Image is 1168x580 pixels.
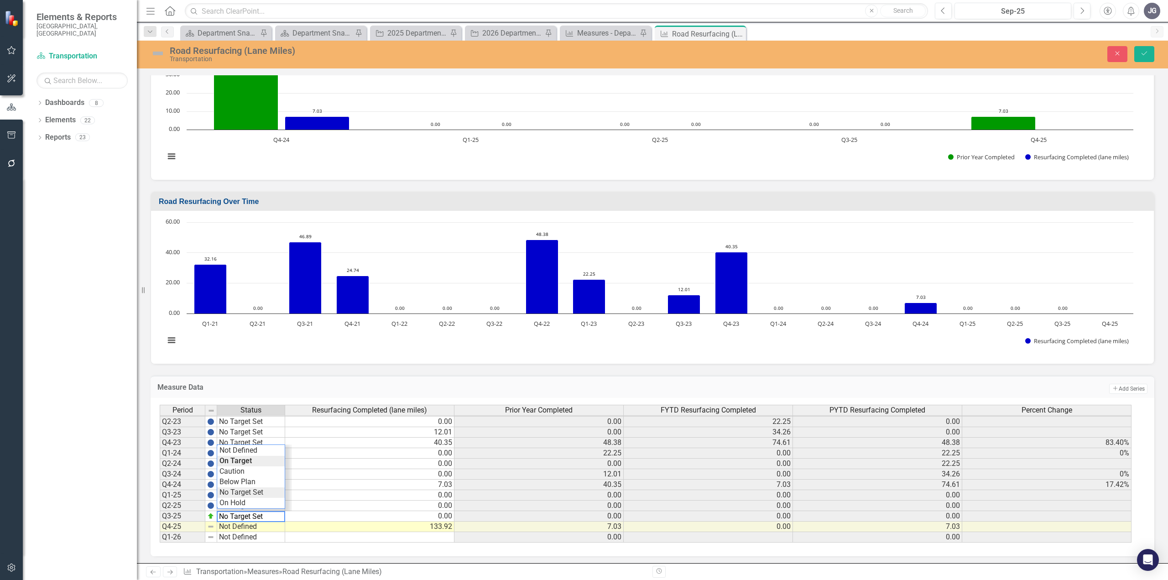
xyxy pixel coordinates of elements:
strong: On Target [219,456,252,465]
text: 0.00 [1058,305,1068,311]
td: 22.25 [454,448,624,459]
text: 0.00 [620,121,630,127]
text: 0.00 [169,308,180,317]
td: Q4-25 [160,522,205,532]
text: Q1-23 [581,319,597,328]
img: BgCOk07PiH71IgAAAABJRU5ErkJggg== [207,470,214,478]
td: Q1-26 [160,532,205,543]
a: Transportation [196,567,244,576]
button: Show Resurfacing Completed (lane miles) [1025,153,1130,161]
input: Search ClearPoint... [185,3,928,19]
td: Q2-23 [160,417,205,427]
td: 0.00 [454,417,624,427]
td: 0.00 [624,448,793,459]
button: Show Resurfacing Completed (lane miles) [1025,337,1130,345]
text: Q1-22 [391,319,407,328]
td: Q1-24 [160,448,205,459]
path: Q4-22, 48.38. Resurfacing Completed (lane miles). [526,240,558,314]
td: 0.00 [285,448,454,459]
div: Open Intercom Messenger [1137,549,1159,571]
td: 0.00 [624,511,793,522]
td: 22.25 [624,417,793,427]
text: 0.00 [821,305,831,311]
path: Q4-24, 7.03. Resurfacing Completed (lane miles). [285,116,349,130]
text: Q1-25 [959,319,975,328]
td: Caution [217,466,285,477]
path: Q1-21, 32.16. Resurfacing Completed (lane miles). [194,265,227,314]
td: Not Defined [217,445,285,456]
path: Q1-23, 22.25. Resurfacing Completed (lane miles). [573,280,605,314]
td: 17.42% [962,480,1131,490]
text: 12.01 [678,286,690,293]
text: Q1-24 [770,319,787,328]
text: 0.00 [502,121,511,127]
span: Resurfacing Completed (lane miles) [312,406,427,414]
td: 0.00 [624,469,793,480]
span: Elements & Reports [36,11,128,22]
img: BgCOk07PiH71IgAAAABJRU5ErkJggg== [207,418,214,425]
path: Q4-24, 40.35. Prior Year Completed. [214,56,278,130]
text: 7.03 [999,108,1008,114]
text: 60.00 [166,217,180,225]
div: Chart. Highcharts interactive chart. [160,34,1145,171]
button: View chart menu, Chart [165,334,178,347]
text: 20.00 [166,278,180,286]
td: 40.35 [454,480,624,490]
div: 2025 Department Actions - Monthly Updates ([PERSON_NAME]) [387,27,448,39]
a: Department Snapshot [182,27,258,39]
text: 0.00 [963,305,973,311]
div: Road Resurfacing (Lane Miles) [282,567,382,576]
td: Not Defined [217,532,285,543]
text: 0.00 [443,305,452,311]
text: 0.00 [395,305,405,311]
td: Q3-23 [160,427,205,438]
a: Measures - Department and Divisions [562,27,637,39]
td: 0.00 [454,511,624,522]
text: 7.03 [313,108,322,114]
td: 0.00 [793,427,962,438]
h3: Road Resurfacing Over Time [159,198,1149,206]
text: 0.00 [691,121,701,127]
td: 40.35 [285,438,454,448]
text: Q3-21 [297,319,313,328]
div: Department Snapshot [198,27,258,39]
td: 12.01 [285,427,454,438]
path: Q3-21, 46.89. Resurfacing Completed (lane miles). [289,242,322,314]
text: Q4-24 [912,319,929,328]
text: 48.38 [536,231,548,237]
td: 0.00 [285,511,454,522]
text: Q2-25 [652,136,668,144]
img: 8DAGhfEEPCf229AAAAAElFTkSuQmCC [207,533,214,541]
text: Q3-23 [676,319,692,328]
span: Prior Year Completed [505,406,573,414]
div: » » [183,567,646,577]
td: 0.00 [285,490,454,501]
text: Q2-24 [818,319,834,328]
div: 2026 Department Actions - Monthly Updates ([PERSON_NAME]) [482,27,542,39]
a: Reports [45,132,71,143]
td: 0% [962,469,1131,480]
img: BgCOk07PiH71IgAAAABJRU5ErkJggg== [207,502,214,509]
text: 46.89 [299,233,312,240]
td: 0.00 [793,511,962,522]
td: 0.00 [624,459,793,469]
img: zOikAAAAAElFTkSuQmCC [207,512,214,520]
div: 22 [80,116,95,124]
td: 74.61 [624,438,793,448]
td: 12.01 [454,469,624,480]
div: 8 [89,99,104,107]
td: Q3-24 [160,469,205,480]
input: Search Below... [36,73,128,89]
svg: Interactive chart [160,34,1138,171]
span: Search [893,7,913,14]
path: Q4-23, 40.35. Resurfacing Completed (lane miles). [715,252,748,314]
td: 0.00 [285,417,454,427]
text: Q3-25 [1054,319,1070,328]
a: Department Snapshot [277,27,353,39]
path: Q3-23, 12.01. Resurfacing Completed (lane miles). [668,295,700,314]
path: Q4-21, 24.74. Resurfacing Completed (lane miles). [337,276,369,314]
td: Q4-23 [160,438,205,448]
td: Q4-24 [160,480,205,490]
div: JG [1144,3,1160,19]
td: On Hold [217,498,285,508]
